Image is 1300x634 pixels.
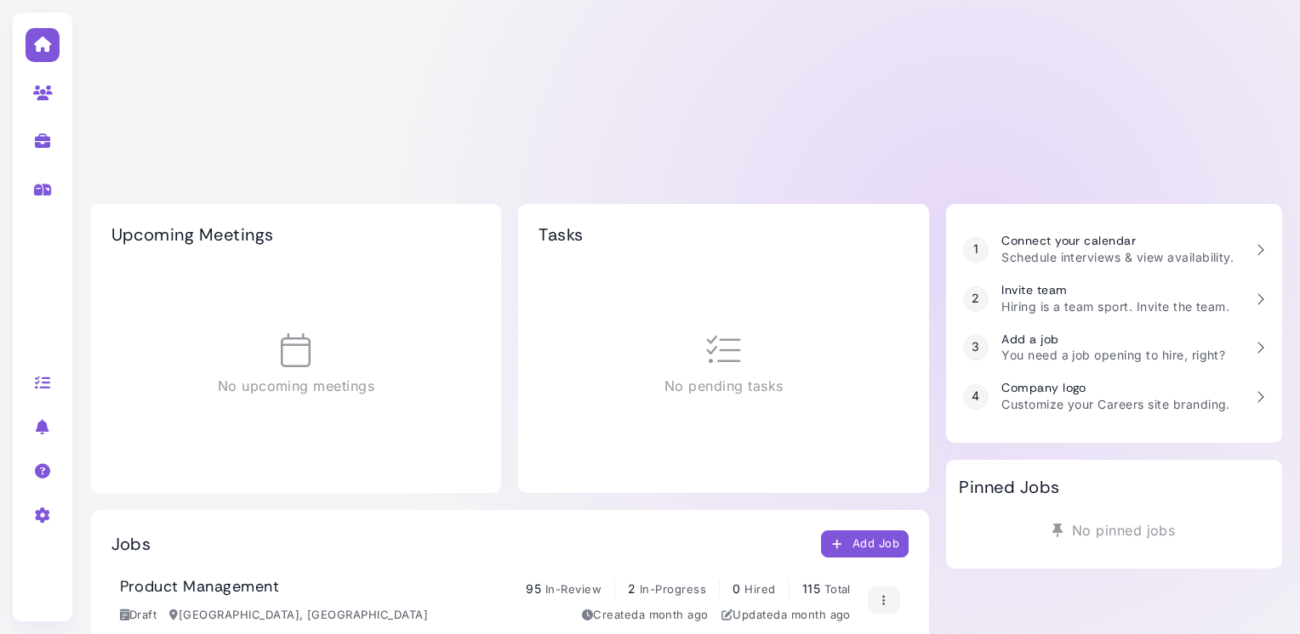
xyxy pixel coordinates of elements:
div: No pending tasks [539,262,909,467]
span: 115 [802,581,820,596]
h2: Jobs [111,534,151,554]
p: Schedule interviews & view availability. [1001,248,1234,266]
div: Created [582,607,709,624]
h3: Invite team [1001,283,1229,297]
div: Updated [721,607,851,624]
div: [GEOGRAPHIC_DATA], [GEOGRAPHIC_DATA] [169,607,428,624]
h3: Company logo [1001,381,1230,395]
span: Hired [744,582,775,596]
h3: Product Management [120,578,280,597]
h2: Tasks [539,224,583,245]
div: No upcoming meetings [111,262,482,467]
span: In-Progress [640,582,706,596]
div: 1 [963,237,989,263]
time: Jul 17, 2025 [639,608,709,621]
span: Total [824,582,851,596]
a: 1 Connect your calendar Schedule interviews & view availability. [955,225,1273,275]
div: 4 [963,384,989,410]
h2: Pinned Jobs [959,477,1059,497]
h3: Connect your calendar [1001,234,1234,248]
div: No pinned jobs [959,514,1269,546]
div: 2 [963,286,989,312]
div: Add Job [830,535,900,553]
div: 3 [963,335,989,360]
button: Add Job [821,530,909,558]
span: 0 [733,581,740,596]
h3: Add a job [1001,332,1225,347]
p: You need a job opening to hire, right? [1001,346,1225,364]
h2: Upcoming Meetings [111,224,274,245]
time: Jul 17, 2025 [781,608,851,621]
p: Hiring is a team sport. Invite the team. [1001,297,1229,315]
div: Draft [120,607,157,624]
a: 3 Add a job You need a job opening to hire, right? [955,324,1273,373]
span: 95 [526,581,541,596]
p: Customize your Careers site branding. [1001,395,1230,413]
span: 2 [628,581,636,596]
a: 4 Company logo Customize your Careers site branding. [955,372,1273,422]
span: In-Review [545,582,602,596]
a: 2 Invite team Hiring is a team sport. Invite the team. [955,275,1273,324]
